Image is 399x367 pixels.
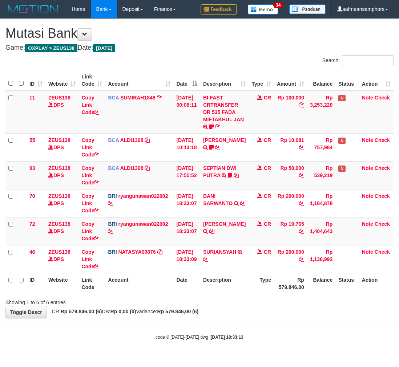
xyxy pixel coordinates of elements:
[118,221,168,227] a: ryangunawan022002
[264,95,271,101] span: CR
[264,137,271,143] span: CR
[307,273,335,294] th: Balance
[5,26,394,41] h1: Mutasi Bank
[211,335,243,340] strong: [DATE] 18:33:13
[81,249,99,269] a: Copy Link Code
[173,161,200,189] td: [DATE] 17:55:52
[375,193,390,199] a: Check
[81,193,99,213] a: Copy Link Code
[249,273,274,294] th: Type
[299,144,304,150] a: Copy Rp 10,081 to clipboard
[307,217,335,245] td: Rp 1,404,643
[108,95,119,101] span: BCA
[273,2,283,8] span: 34
[234,172,239,178] a: Copy SEPTIAN DWI PUTRA to clipboard
[200,91,249,134] td: BI-FAST CRTRANSFER DR 535 FADA MIFTAKHUL JAN
[359,70,394,91] th: Action: activate to sort column ascending
[203,256,208,262] a: Copy SURIANSYAH to clipboard
[203,193,233,206] a: BANI SARWANTO
[29,221,35,227] span: 72
[5,296,161,306] div: Showing 1 to 6 of 6 entries
[240,200,245,206] a: Copy BANI SARWANTO to clipboard
[29,193,35,199] span: 70
[299,228,304,234] a: Copy Rp 19,765 to clipboard
[203,137,246,143] a: [PERSON_NAME]
[27,70,45,91] th: ID: activate to sort column ascending
[29,165,35,171] span: 93
[45,91,78,134] td: DPS
[48,221,70,227] a: ZEUS138
[375,165,390,171] a: Check
[157,95,162,101] a: Copy SUMIRAH1848 to clipboard
[48,95,70,101] a: ZEUS138
[118,193,168,199] a: ryangunawan022002
[48,249,70,255] a: ZEUS138
[362,165,373,171] a: Note
[307,70,335,91] th: Balance
[27,273,45,294] th: ID
[375,221,390,227] a: Check
[108,221,117,227] span: BRI
[274,70,307,91] th: Amount: activate to sort column ascending
[362,221,373,227] a: Note
[200,273,249,294] th: Description
[248,4,278,15] img: Button%20Memo.svg
[307,245,335,273] td: Rp 1,138,992
[173,273,200,294] th: Date
[375,137,390,143] a: Check
[299,200,304,206] a: Copy Rp 200,000 to clipboard
[108,165,119,171] span: BCA
[264,249,271,255] span: CR
[362,193,373,199] a: Note
[78,70,105,91] th: Link Code: activate to sort column ascending
[264,193,271,199] span: CR
[359,273,394,294] th: Action
[264,165,271,171] span: CR
[173,189,200,217] td: [DATE] 18:33:07
[322,55,394,66] label: Search:
[173,91,200,134] td: [DATE] 00:08:11
[307,133,335,161] td: Rp 757,984
[299,172,304,178] a: Copy Rp 50,000 to clipboard
[335,70,359,91] th: Status
[105,70,173,91] th: Account: activate to sort column ascending
[108,200,113,206] a: Copy ryangunawan022002 to clipboard
[274,273,307,294] th: Rp 579.846,00
[307,91,335,134] td: Rp 3,253,220
[173,133,200,161] td: [DATE] 10:13:18
[274,133,307,161] td: Rp 10,081
[299,102,304,108] a: Copy Rp 100,000 to clipboard
[48,309,199,314] span: CR: DB: Variance:
[173,245,200,273] td: [DATE] 18:33:09
[48,165,70,171] a: ZEUS138
[209,228,214,234] a: Copy RIZKY RAMADHON to clipboard
[156,335,243,340] small: code © [DATE]-[DATE] dwg |
[48,137,70,143] a: ZEUS138
[274,161,307,189] td: Rp 50,000
[173,70,200,91] th: Date: activate to sort column descending
[108,193,117,199] span: BRI
[29,137,35,143] span: 55
[61,309,102,314] strong: Rp 579.846,00 (6)
[215,124,220,130] a: Copy BI-FAST CRTRANSFER DR 535 FADA MIFTAKHUL JAN to clipboard
[203,249,236,255] a: SURIANSYAH
[45,217,78,245] td: DPS
[338,166,346,172] span: Has Note
[274,91,307,134] td: Rp 100,000
[203,221,246,227] a: [PERSON_NAME]
[45,133,78,161] td: DPS
[81,165,99,185] a: Copy Link Code
[81,95,99,115] a: Copy Link Code
[264,221,271,227] span: CR
[299,256,304,262] a: Copy Rp 200,000 to clipboard
[108,249,117,255] span: BRI
[45,161,78,189] td: DPS
[307,161,335,189] td: Rp 539,219
[45,273,78,294] th: Website
[45,245,78,273] td: DPS
[81,137,99,158] a: Copy Link Code
[338,95,346,101] span: Has Note
[307,189,335,217] td: Rp 1,184,878
[5,44,394,52] h4: Game: Date:
[45,189,78,217] td: DPS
